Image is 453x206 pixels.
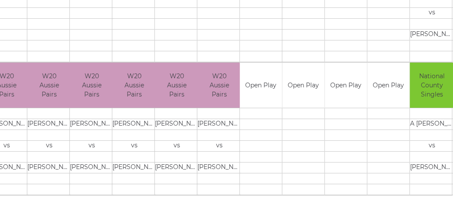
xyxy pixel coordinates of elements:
td: [PERSON_NAME] [155,119,199,130]
td: W20 Aussie Pairs [155,63,199,108]
td: Open Play [325,63,367,108]
td: [PERSON_NAME] [27,163,71,173]
td: [PERSON_NAME] [70,119,114,130]
td: vs [155,141,199,152]
td: W20 Aussie Pairs [197,63,241,108]
td: vs [70,141,114,152]
td: Open Play [368,63,410,108]
td: Open Play [282,63,325,108]
td: [PERSON_NAME] [197,163,241,173]
td: W20 Aussie Pairs [112,63,156,108]
td: [PERSON_NAME] [112,119,156,130]
td: [PERSON_NAME] [112,163,156,173]
td: [PERSON_NAME] [197,119,241,130]
td: vs [197,141,241,152]
td: [PERSON_NAME] [155,163,199,173]
td: vs [27,141,71,152]
td: [PERSON_NAME] [70,163,114,173]
td: [PERSON_NAME] [27,119,71,130]
td: Open Play [240,63,282,108]
td: W20 Aussie Pairs [70,63,114,108]
td: vs [112,141,156,152]
td: W20 Aussie Pairs [27,63,71,108]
